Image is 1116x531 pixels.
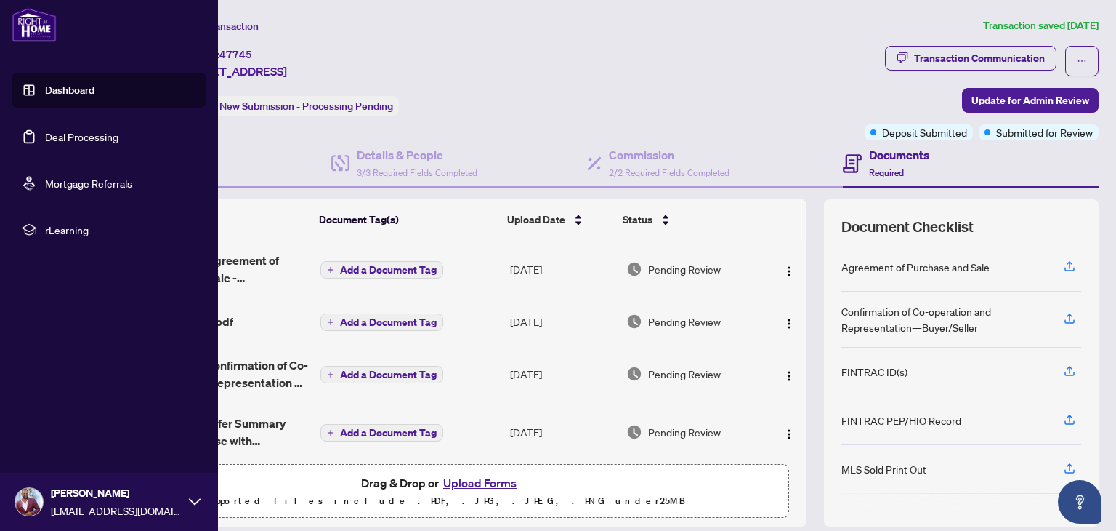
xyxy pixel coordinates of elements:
span: Update for Admin Review [971,89,1089,112]
span: Drag & Drop or [361,474,521,492]
span: Ontario 101 - Agreement of Purchase and Sale - Condominium Resale - Accepted Offer 1.pdf [133,252,310,287]
th: (5) File Name [126,199,313,240]
span: Pending Review [648,366,721,382]
img: Logo [783,370,795,382]
span: plus [327,266,334,274]
div: Agreement of Purchase and Sale [841,259,990,275]
td: [DATE] [504,403,620,461]
span: New Submission - Processing Pending [219,100,393,113]
span: Add a Document Tag [340,370,437,380]
div: Transaction Communication [914,47,1045,70]
td: [DATE] [504,298,620,345]
img: Document Status [626,261,642,277]
p: Supported files include .PDF, .JPG, .JPEG, .PNG under 25 MB [102,492,780,510]
td: [DATE] [504,345,620,403]
a: Dashboard [45,84,94,97]
span: Add a Document Tag [340,265,437,275]
span: 47745 [219,48,252,61]
span: View Transaction [181,20,259,33]
span: Deposit Submitted [882,124,967,140]
span: Add a Document Tag [340,428,437,438]
span: Pending Review [648,261,721,277]
button: Add a Document Tag [320,424,443,442]
span: Ontario 320 - Confirmation of Co-operation and Representation 3 1.pdf [133,356,310,391]
button: Add a Document Tag [320,261,443,279]
div: FINTRAC PEP/HIO Record [841,412,961,428]
span: Status [623,212,652,228]
th: Upload Date [501,199,617,240]
img: Document Status [626,366,642,382]
img: Document Status [626,314,642,330]
span: Pending Review [648,314,721,330]
span: plus [327,319,334,326]
span: [STREET_ADDRESS] [180,63,287,80]
img: Profile Icon [15,488,43,516]
span: Document Checklist [841,217,974,237]
th: Document Tag(s) [313,199,501,240]
button: Logo [777,420,801,444]
td: [DATE] [504,240,620,298]
span: Drag & Drop orUpload FormsSupported files include .PDF, .JPG, .JPEG, .PNG under25MB [94,465,788,519]
span: [PERSON_NAME] [51,485,182,501]
span: Add a Document Tag [340,317,437,327]
span: Ontario 801 - Offer Summary Document For use with Agreement of Purchase and Sale 1.pdf [133,415,310,450]
button: Add a Document Tag [320,314,443,331]
button: Add a Document Tag [320,423,443,442]
button: Logo [777,310,801,333]
button: Add a Document Tag [320,260,443,279]
div: MLS Sold Print Out [841,461,926,477]
article: Transaction saved [DATE] [983,17,1099,34]
a: Mortgage Referrals [45,177,132,190]
span: 2/2 Required Fields Completed [609,167,729,178]
img: Logo [783,428,795,440]
button: Logo [777,257,801,281]
button: Add a Document Tag [320,365,443,384]
h4: Documents [869,146,929,164]
div: FINTRAC ID(s) [841,364,907,380]
button: Logo [777,362,801,386]
div: Confirmation of Co-operation and Representation—Buyer/Seller [841,303,1046,335]
button: Transaction Communication [885,46,1056,71]
img: logo [12,7,57,42]
div: Status: [180,96,399,116]
span: plus [327,429,334,436]
h4: Details & People [357,146,477,164]
span: Upload Date [507,212,565,228]
button: Update for Admin Review [962,88,1099,113]
span: Pending Review [648,424,721,440]
span: 3/3 Required Fields Completed [357,167,477,178]
span: [EMAIL_ADDRESS][DOMAIN_NAME] [51,503,182,519]
th: Status [617,199,761,240]
span: Required [869,167,904,178]
button: Open asap [1058,480,1101,524]
a: Deal Processing [45,130,118,143]
span: rLearning [45,222,196,238]
span: Submitted for Review [996,124,1093,140]
h4: Commission [609,146,729,164]
button: Add a Document Tag [320,366,443,383]
span: plus [327,371,334,378]
span: ellipsis [1077,56,1087,66]
img: Logo [783,318,795,330]
button: Upload Forms [439,474,521,492]
img: Logo [783,265,795,277]
img: Document Status [626,424,642,440]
